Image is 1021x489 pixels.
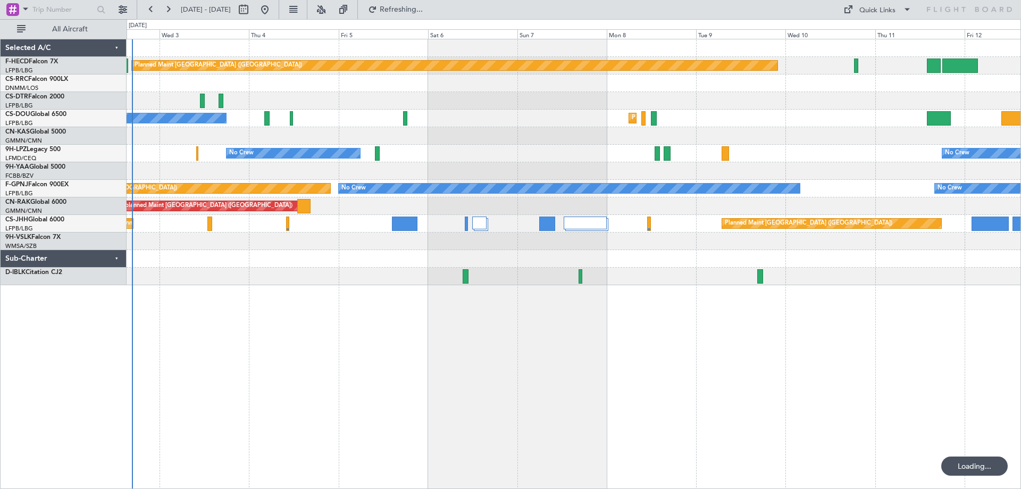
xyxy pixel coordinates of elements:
[5,146,61,153] a: 9H-LPZLegacy 500
[5,129,30,135] span: CN-KAS
[339,29,428,39] div: Fri 5
[28,26,112,33] span: All Aircraft
[5,164,65,170] a: 9H-YAAGlobal 5000
[181,5,231,14] span: [DATE] - [DATE]
[160,29,249,39] div: Wed 3
[607,29,696,39] div: Mon 8
[5,234,61,241] a: 9H-VSLKFalcon 7X
[517,29,607,39] div: Sun 7
[5,181,69,188] a: F-GPNJFalcon 900EX
[696,29,785,39] div: Tue 9
[5,111,66,118] a: CS-DOUGlobal 6500
[12,21,115,38] button: All Aircraft
[5,189,33,197] a: LFPB/LBG
[379,6,424,13] span: Refreshing...
[5,181,28,188] span: F-GPNJ
[632,110,799,126] div: Planned Maint [GEOGRAPHIC_DATA] ([GEOGRAPHIC_DATA])
[5,146,27,153] span: 9H-LPZ
[5,199,30,205] span: CN-RAK
[5,67,33,74] a: LFPB/LBG
[5,269,26,276] span: D-IBLK
[5,111,30,118] span: CS-DOU
[5,94,28,100] span: CS-DTR
[5,102,33,110] a: LFPB/LBG
[5,269,62,276] a: D-IBLKCitation CJ2
[5,199,66,205] a: CN-RAKGlobal 6000
[5,129,66,135] a: CN-KASGlobal 5000
[249,29,338,39] div: Thu 4
[32,2,94,18] input: Trip Number
[5,164,29,170] span: 9H-YAA
[5,76,28,82] span: CS-RRC
[875,29,965,39] div: Thu 11
[5,59,58,65] a: F-HECDFalcon 7X
[945,145,969,161] div: No Crew
[118,198,292,214] div: Unplanned Maint [GEOGRAPHIC_DATA] ([GEOGRAPHIC_DATA])
[5,172,34,180] a: FCBB/BZV
[5,84,38,92] a: DNMM/LOS
[129,21,147,30] div: [DATE]
[5,59,29,65] span: F-HECD
[5,207,42,215] a: GMMN/CMN
[941,457,1008,476] div: Loading...
[5,137,42,145] a: GMMN/CMN
[341,180,366,196] div: No Crew
[938,180,962,196] div: No Crew
[5,76,68,82] a: CS-RRCFalcon 900LX
[363,1,427,18] button: Refreshing...
[5,242,37,250] a: WMSA/SZB
[5,154,36,162] a: LFMD/CEQ
[838,1,917,18] button: Quick Links
[135,57,302,73] div: Planned Maint [GEOGRAPHIC_DATA] ([GEOGRAPHIC_DATA])
[859,5,896,16] div: Quick Links
[5,119,33,127] a: LFPB/LBG
[785,29,875,39] div: Wed 10
[229,145,254,161] div: No Crew
[5,217,28,223] span: CS-JHH
[5,94,64,100] a: CS-DTRFalcon 2000
[5,234,31,241] span: 9H-VSLK
[5,225,33,233] a: LFPB/LBG
[725,216,892,231] div: Planned Maint [GEOGRAPHIC_DATA] ([GEOGRAPHIC_DATA])
[5,217,64,223] a: CS-JHHGlobal 6000
[428,29,517,39] div: Sat 6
